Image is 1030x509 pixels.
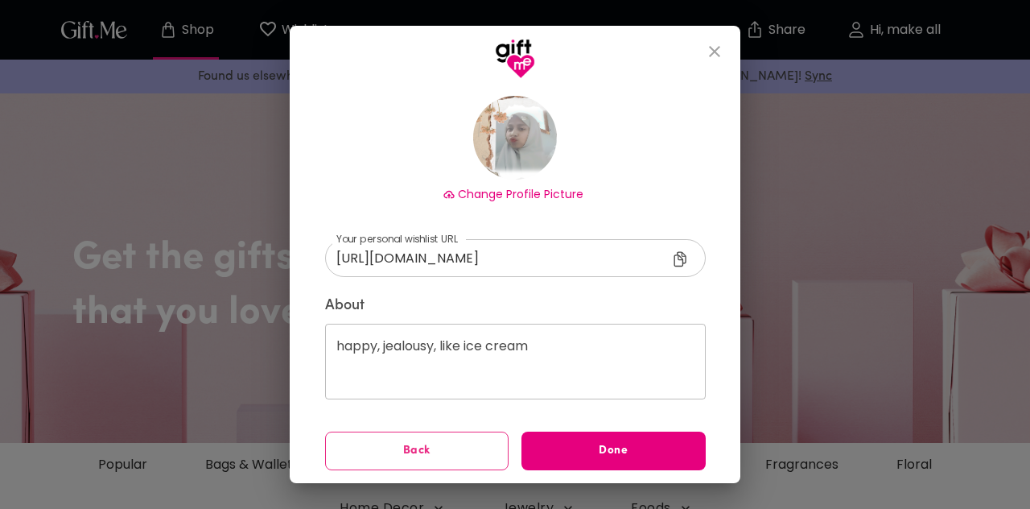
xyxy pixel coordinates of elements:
img: GiftMe Logo [495,39,535,79]
textarea: happy, jealousy, like ice cream [336,338,694,384]
button: Back [325,432,509,470]
span: Change Profile Picture [458,186,583,202]
span: Back [326,442,509,460]
label: About [325,296,706,316]
button: Done [521,432,706,470]
span: Done [521,442,706,460]
img: Avatar [473,96,557,180]
button: close [695,32,734,71]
